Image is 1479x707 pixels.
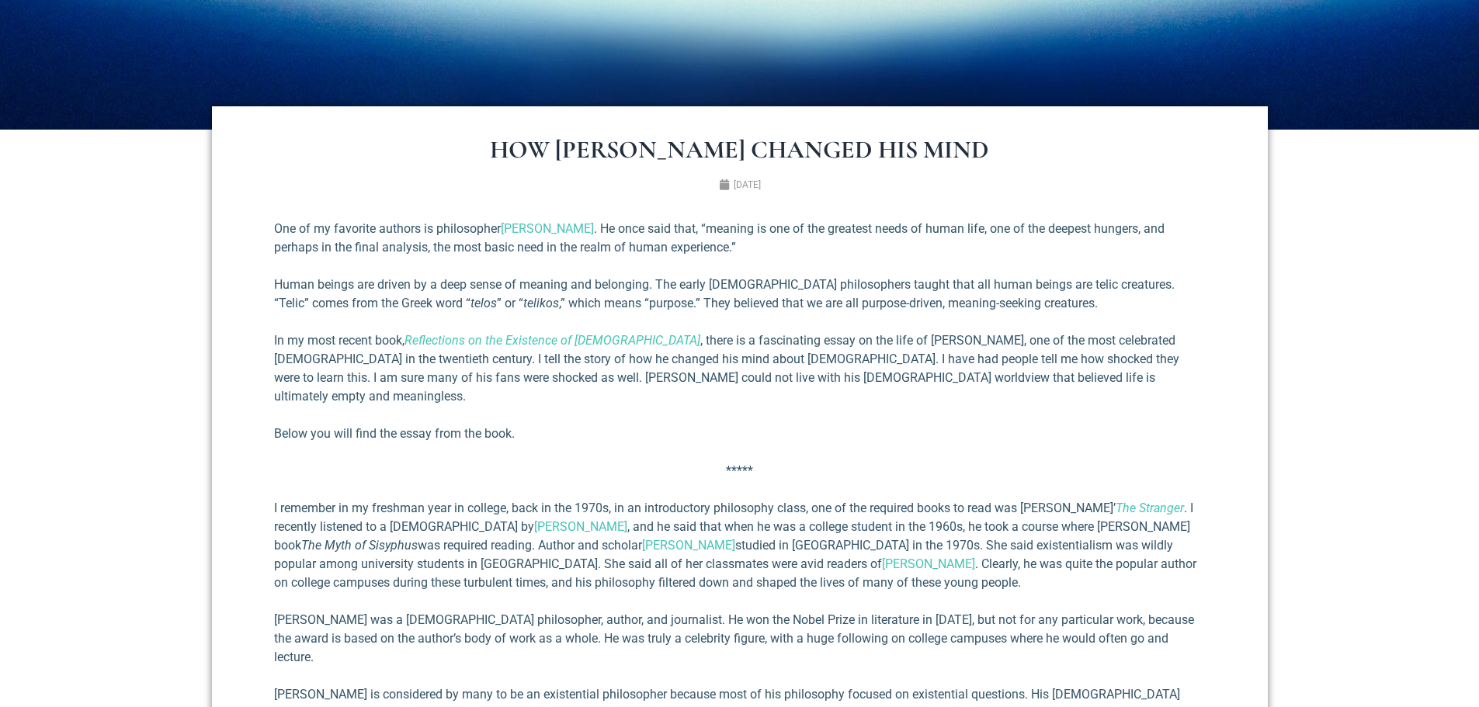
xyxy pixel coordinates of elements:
[274,611,1206,667] p: [PERSON_NAME] was a [DEMOGRAPHIC_DATA] philosopher, author, and jour­nalist. He won the Nobel Pri...
[274,331,1206,406] p: In my most recent book, , there is a fascinating essay on the life of [PERSON_NAME], one of the m...
[882,556,975,571] a: [PERSON_NAME]
[534,519,627,534] a: [PERSON_NAME]
[301,538,418,553] em: The Myth of Sisyphus
[642,538,735,553] a: [PERSON_NAME]
[274,499,1206,592] p: I remember in my freshman year in college, back in the 1970s, in an introductory philosophy class...
[523,296,559,310] em: telikos
[1116,501,1184,515] a: The Stranger
[274,137,1206,162] h1: How [PERSON_NAME] Changed His Mind
[734,179,761,190] time: [DATE]
[470,296,497,310] em: telos
[501,221,594,236] a: [PERSON_NAME]
[274,276,1206,313] p: Human beings are driven by a deep sense of meaning and belonging. The early [DEMOGRAPHIC_DATA] ph...
[274,220,1206,257] p: One of my favorite authors is philosopher . He once said that, “meaning is one of the greatest ne...
[274,425,1206,443] p: Below you will find the essay from the book.
[719,178,761,192] a: [DATE]
[404,333,700,348] a: Reflections on the Existence of [DEMOGRAPHIC_DATA]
